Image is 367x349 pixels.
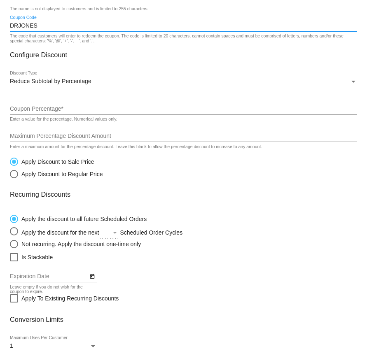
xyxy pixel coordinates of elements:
[10,285,92,295] div: Leave empty if you do not wish for the coupon to expire.
[10,34,353,44] div: The code that customers will enter to redeem the coupon. The code is limited to 20 characters, ca...
[10,342,13,349] span: 1
[10,316,357,323] h3: Conversion Limits
[88,272,97,280] button: Open calendar
[18,158,94,165] div: Apply Discount to Sale Price
[10,106,357,112] input: Coupon Percentage
[21,252,53,262] span: Is Stackable
[10,117,117,122] div: Enter a value for the percentage. Numerical values only.
[21,293,119,303] span: Apply To Existing Recurring Discounts
[18,216,147,222] div: Apply the discount to all future Scheduled Orders
[10,23,357,29] input: Coupon Code
[10,211,237,248] mat-radio-group: Select an option
[10,7,149,12] div: The name is not displayed to customers and is limited to 255 characters.
[10,191,357,198] h3: Recurring Discounts
[18,171,103,177] div: Apply Discount to Regular Price
[18,227,237,236] div: Apply the discount for the next Scheduled Order Cycles
[10,51,357,59] h3: Configure Discount
[10,78,91,84] span: Reduce Subtotal by Percentage
[10,273,88,280] input: Expiration Date
[10,78,357,85] mat-select: Discount Type
[18,241,141,247] div: Not recurring. Apply the discount one-time only
[10,154,103,178] mat-radio-group: Select an option
[10,144,262,149] div: Enter a maximum amount for the percentage discount. Leave this blank to allow the percentage disc...
[10,133,357,140] input: Maximum Percentage Discount Amount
